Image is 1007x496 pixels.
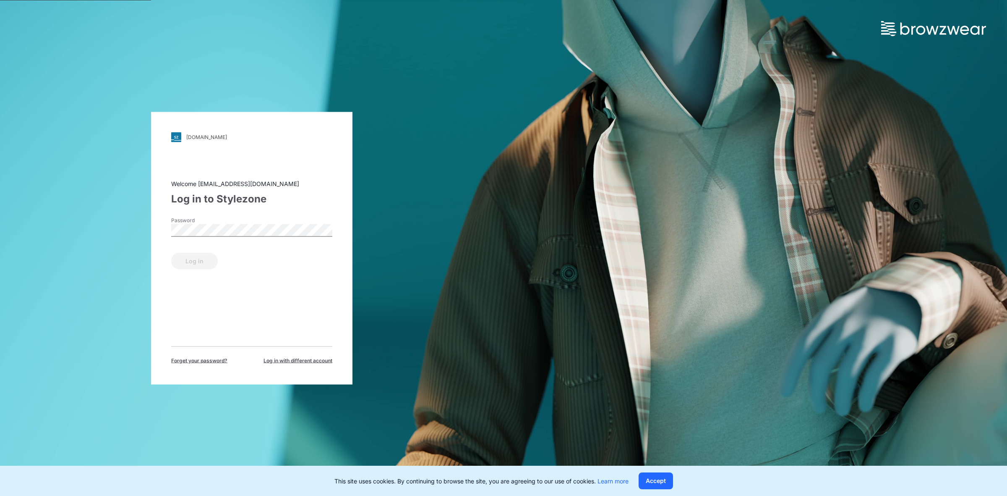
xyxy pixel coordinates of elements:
img: svg+xml;base64,PHN2ZyB3aWR0aD0iMjgiIGhlaWdodD0iMjgiIHZpZXdCb3g9IjAgMCAyOCAyOCIgZmlsbD0ibm9uZSIgeG... [171,132,181,142]
label: Password [171,216,230,224]
img: browzwear-logo.73288ffb.svg [881,21,986,36]
div: [DOMAIN_NAME] [186,134,227,140]
a: Learn more [597,478,629,485]
div: Welcome [EMAIL_ADDRESS][DOMAIN_NAME] [171,179,332,188]
button: Accept [639,472,673,489]
a: [DOMAIN_NAME] [171,132,332,142]
p: This site uses cookies. By continuing to browse the site, you are agreeing to our use of cookies. [334,477,629,486]
div: Log in to Stylezone [171,191,332,206]
span: Log in with different account [263,357,332,364]
span: Forget your password? [171,357,227,364]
